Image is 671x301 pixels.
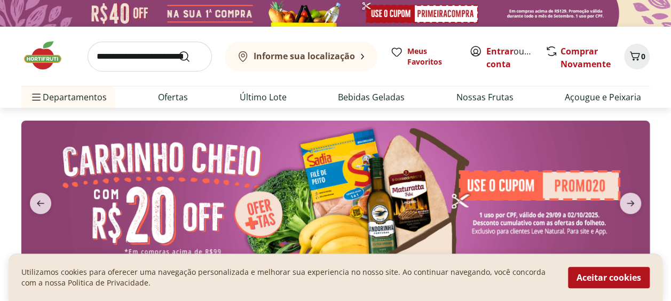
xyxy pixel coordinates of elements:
p: Utilizamos cookies para oferecer uma navegação personalizada e melhorar sua experiencia no nosso ... [21,267,555,288]
button: next [611,193,650,214]
img: Hortifruti [21,39,75,72]
a: Comprar Novamente [561,45,611,70]
a: Criar conta [486,45,545,70]
button: Carrinho [624,44,650,69]
a: Meus Favoritos [390,46,456,67]
a: Açougue e Peixaria [565,91,641,104]
b: Informe sua localização [254,50,355,62]
button: Informe sua localização [225,42,377,72]
a: Nossas Frutas [456,91,514,104]
a: Ofertas [158,91,188,104]
button: Submit Search [178,50,203,63]
button: previous [21,193,60,214]
span: Meus Favoritos [407,46,456,67]
button: Aceitar cookies [568,267,650,288]
input: search [88,42,212,72]
button: Menu [30,84,43,110]
span: 0 [641,51,645,61]
a: Entrar [486,45,514,57]
img: cupom [21,121,650,273]
a: Bebidas Geladas [338,91,405,104]
a: Último Lote [240,91,287,104]
span: ou [486,45,534,70]
span: Departamentos [30,84,107,110]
